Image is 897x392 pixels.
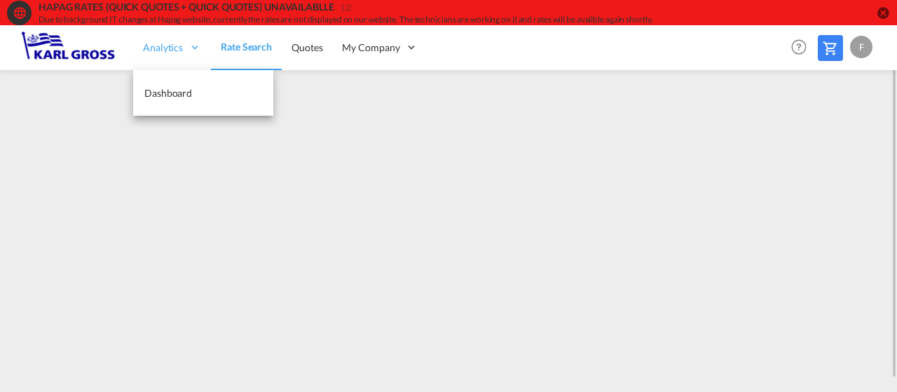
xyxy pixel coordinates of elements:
[787,35,811,59] span: Help
[850,36,872,58] div: F
[342,41,399,55] span: My Company
[282,25,332,70] a: Quotes
[39,14,758,26] div: Due to background IT changes at Hapag website, currently the rates are not displayed on our websi...
[133,25,211,70] div: Analytics
[292,41,322,53] span: Quotes
[21,32,116,63] img: 3269c73066d711f095e541db4db89301.png
[211,25,282,70] a: Rate Search
[340,2,352,14] div: 1/2
[221,41,272,53] span: Rate Search
[144,87,192,99] span: Dashboard
[13,6,27,20] md-icon: icon-web
[876,6,890,20] button: icon-close-circle
[143,41,183,55] span: Analytics
[133,70,273,116] a: Dashboard
[332,25,427,70] div: My Company
[787,35,818,60] div: Help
